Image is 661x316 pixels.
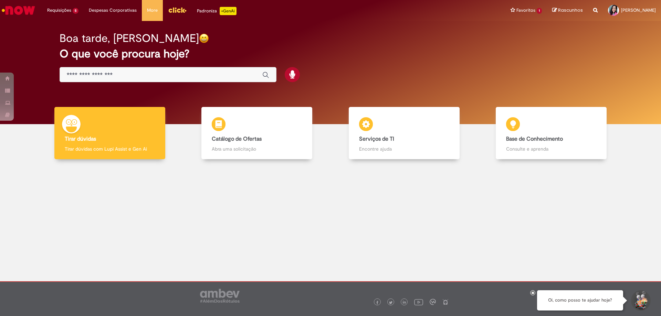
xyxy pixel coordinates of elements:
h2: O que você procura hoje? [60,48,602,60]
img: happy-face.png [199,33,209,43]
b: Serviços de TI [359,135,394,142]
span: 1 [537,8,542,14]
p: Abra uma solicitação [212,145,302,152]
a: Rascunhos [552,7,583,14]
span: Requisições [47,7,71,14]
button: Iniciar Conversa de Suporte [630,290,651,311]
p: Tirar dúvidas com Lupi Assist e Gen Ai [65,145,155,152]
b: Base de Conhecimento [506,135,563,142]
img: ServiceNow [1,3,36,17]
img: logo_footer_naosei.png [442,299,449,305]
span: Favoritos [516,7,535,14]
div: Padroniza [197,7,237,15]
a: Base de Conhecimento Consulte e aprenda [478,107,625,160]
p: Encontre ajuda [359,145,449,152]
img: logo_footer_twitter.png [389,301,392,304]
a: Catálogo de Ofertas Abra uma solicitação [183,107,331,160]
img: logo_footer_workplace.png [430,299,436,305]
span: [PERSON_NAME] [621,7,656,13]
h2: Boa tarde, [PERSON_NAME] [60,32,199,44]
b: Catálogo de Ofertas [212,135,262,142]
span: More [147,7,158,14]
a: Tirar dúvidas Tirar dúvidas com Lupi Assist e Gen Ai [36,107,183,160]
p: Consulte e aprenda [506,145,596,152]
span: Despesas Corporativas [89,7,137,14]
img: click_logo_yellow_360x200.png [168,5,187,15]
span: Rascunhos [558,7,583,13]
img: logo_footer_youtube.png [414,297,423,306]
b: Tirar dúvidas [65,135,96,142]
span: 5 [73,8,78,14]
img: logo_footer_linkedin.png [403,301,406,305]
img: logo_footer_facebook.png [376,301,379,304]
div: Oi, como posso te ajudar hoje? [537,290,623,310]
a: Serviços de TI Encontre ajuda [330,107,478,160]
p: +GenAi [220,7,237,15]
img: logo_footer_ambev_rotulo_gray.png [200,289,240,303]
